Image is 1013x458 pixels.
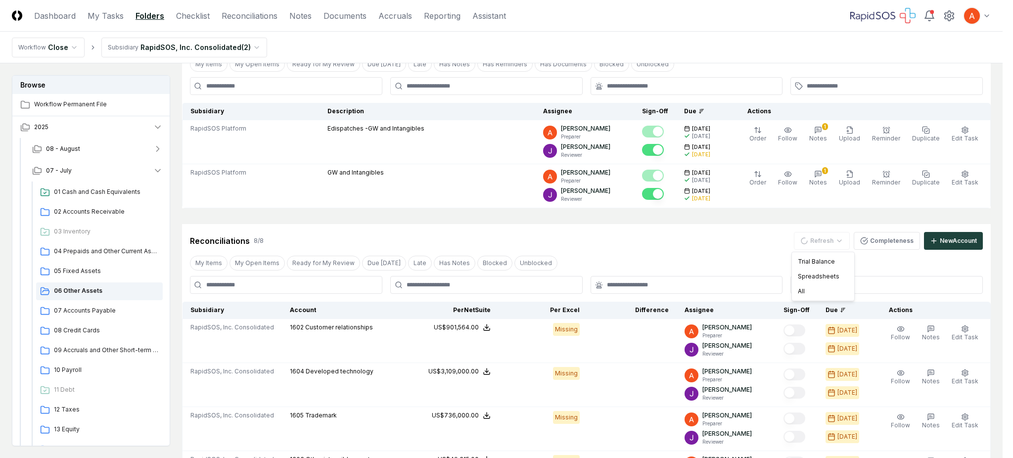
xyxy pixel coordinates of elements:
[891,333,910,341] span: Follow
[306,367,373,375] span: Developed technology
[183,302,282,319] th: Subsidiary
[783,324,805,336] button: Mark complete
[54,326,159,335] span: 08 Credit Cards
[477,57,533,72] button: Has Reminders
[692,125,710,133] span: [DATE]
[837,414,857,423] div: [DATE]
[922,333,940,341] span: Notes
[54,306,159,315] span: 07 Accounts Payable
[822,167,828,174] div: 1
[561,177,610,184] p: Preparer
[362,256,406,271] button: Due Today
[514,256,557,271] button: Unblocked
[677,302,776,319] th: Assignee
[872,135,900,142] span: Reminder
[685,387,698,401] img: ACg8ocKTC56tjQR6-o9bi8poVV4j_qMfO6M0RniyL9InnBgkmYdNig=s96-c
[594,57,629,72] button: Blocked
[408,57,432,72] button: Late
[54,286,159,295] span: 06 Other Assets
[692,143,710,151] span: [DATE]
[952,179,978,186] span: Edit Task
[434,256,475,271] button: Has Notes
[424,10,460,22] a: Reporting
[136,10,164,22] a: Folders
[54,445,159,454] span: 14 Revenue
[230,57,285,72] button: My Open Items
[305,412,337,419] span: Trademark
[561,133,610,140] p: Preparer
[34,123,48,132] span: 2025
[320,103,535,120] th: Description
[809,135,827,142] span: Notes
[323,10,367,22] a: Documents
[839,179,860,186] span: Upload
[702,350,752,358] p: Reviewer
[826,306,865,315] div: Due
[561,142,610,151] p: [PERSON_NAME]
[190,323,274,332] span: RapidSOS, Inc. Consolidated
[561,124,610,133] p: [PERSON_NAME]
[702,376,752,383] p: Preparer
[428,367,479,376] div: US$3,109,000.00
[553,323,580,336] div: Missing
[922,421,940,429] span: Notes
[290,323,304,331] span: 1602
[922,377,940,385] span: Notes
[685,412,698,426] img: ACg8ocK3mdmu6YYpaRl40uhUUGu9oxSxFSb1vbjsnEih2JuwAH1PGA=s96-c
[190,57,228,72] button: My Items
[912,179,940,186] span: Duplicate
[940,236,977,245] div: New Account
[702,323,752,332] p: [PERSON_NAME]
[794,269,852,284] div: Spreadsheets
[222,10,277,22] a: Reconciliations
[88,10,124,22] a: My Tasks
[176,10,210,22] a: Checklist
[778,179,797,186] span: Follow
[739,107,983,116] div: Actions
[46,144,80,153] span: 08 - August
[477,256,512,271] button: Blocked
[190,367,274,376] span: RapidSOS, Inc. Consolidated
[34,100,163,109] span: Workflow Permanent File
[290,412,304,419] span: 1605
[837,388,857,397] div: [DATE]
[952,333,978,341] span: Edit Task
[702,332,752,339] p: Preparer
[692,187,710,195] span: [DATE]
[685,431,698,445] img: ACg8ocKTC56tjQR6-o9bi8poVV4j_qMfO6M0RniyL9InnBgkmYdNig=s96-c
[553,367,580,380] div: Missing
[287,57,360,72] button: Ready for My Review
[783,387,805,399] button: Mark complete
[183,103,320,120] th: Subsidiary
[254,236,264,245] div: 8 / 8
[881,306,983,315] div: Actions
[702,385,752,394] p: [PERSON_NAME]
[778,135,797,142] span: Follow
[854,232,920,250] button: Completeness
[434,323,479,332] div: US$901,564.00
[287,256,360,271] button: Ready for My Review
[190,168,246,177] span: RapidSOS Platform
[794,284,852,299] div: All
[749,179,766,186] span: Order
[362,57,406,72] button: Due Today
[783,343,805,355] button: Mark complete
[837,326,857,335] div: [DATE]
[12,38,267,57] nav: breadcrumb
[535,57,592,72] button: Has Documents
[642,126,664,137] button: Mark complete
[18,43,46,52] div: Workflow
[837,432,857,441] div: [DATE]
[702,367,752,376] p: [PERSON_NAME]
[702,394,752,402] p: Reviewer
[410,302,499,319] th: Per NetSuite
[872,179,900,186] span: Reminder
[190,235,250,247] div: Reconciliations
[12,10,22,21] img: Logo
[588,302,677,319] th: Difference
[891,377,910,385] span: Follow
[34,10,76,22] a: Dashboard
[543,188,557,202] img: ACg8ocKTC56tjQR6-o9bi8poVV4j_qMfO6M0RniyL9InnBgkmYdNig=s96-c
[685,368,698,382] img: ACg8ocK3mdmu6YYpaRl40uhUUGu9oxSxFSb1vbjsnEih2JuwAH1PGA=s96-c
[543,126,557,139] img: ACg8ocK3mdmu6YYpaRl40uhUUGu9oxSxFSb1vbjsnEih2JuwAH1PGA=s96-c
